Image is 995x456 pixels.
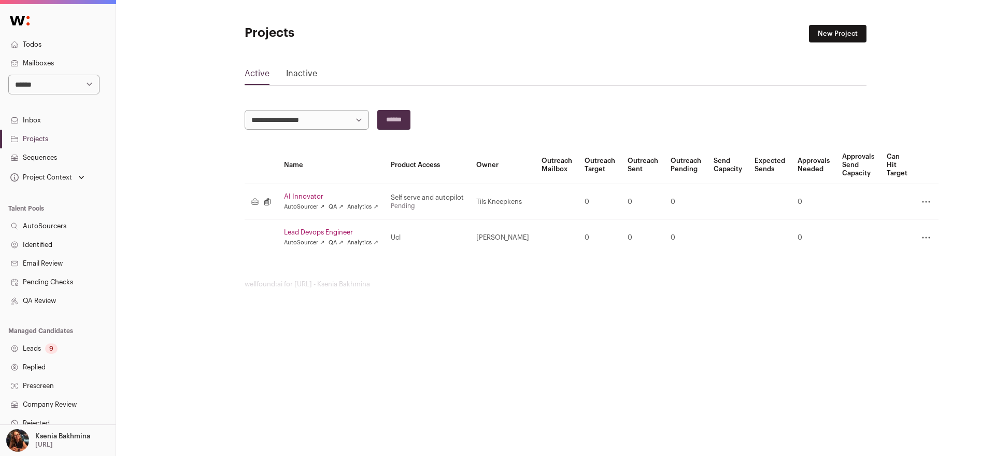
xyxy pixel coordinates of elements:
td: 0 [578,184,621,220]
a: AutoSourcer ↗ [284,239,324,247]
th: Outreach Pending [664,146,707,184]
a: Active [245,67,269,84]
div: 9 [45,343,58,354]
td: 0 [621,184,664,220]
a: Analytics ↗ [347,239,378,247]
img: 13968079-medium_jpg [6,429,29,452]
th: Outreach Mailbox [535,146,578,184]
th: Outreach Target [578,146,621,184]
td: [PERSON_NAME] [470,220,535,256]
img: Wellfound [4,10,35,31]
th: Name [278,146,385,184]
td: 0 [664,220,707,256]
th: Approvals Send Capacity [836,146,880,184]
th: Can Hit Target [880,146,914,184]
a: AutoSourcer ↗ [284,203,324,211]
h1: Projects [245,25,452,42]
th: Owner [470,146,535,184]
a: New Project [809,25,866,43]
a: AI Innovator [284,192,378,201]
th: Approvals Needed [791,146,836,184]
a: Analytics ↗ [347,203,378,211]
th: Product Access [385,146,470,184]
th: Expected Sends [748,146,791,184]
a: Inactive [286,67,317,84]
div: Project Context [8,173,72,182]
th: Send Capacity [707,146,748,184]
td: 0 [791,184,836,220]
td: Tils Kneepkens [470,184,535,220]
div: Ucl [391,233,464,242]
td: 0 [664,184,707,220]
button: Open dropdown [4,429,92,452]
p: Ksenia Bakhmina [35,432,90,440]
a: Lead Devops Engineer [284,228,378,237]
div: Self serve and autopilot [391,194,464,202]
a: QA ↗ [329,203,343,211]
a: Pending [391,203,415,209]
button: Open dropdown [8,170,87,185]
p: [URL] [35,440,53,449]
footer: wellfound:ai for [URL] - Ksenia Bakhmina [245,280,866,288]
a: QA ↗ [329,239,343,247]
th: Outreach Sent [621,146,664,184]
td: 0 [791,220,836,256]
td: 0 [621,220,664,256]
td: 0 [578,220,621,256]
